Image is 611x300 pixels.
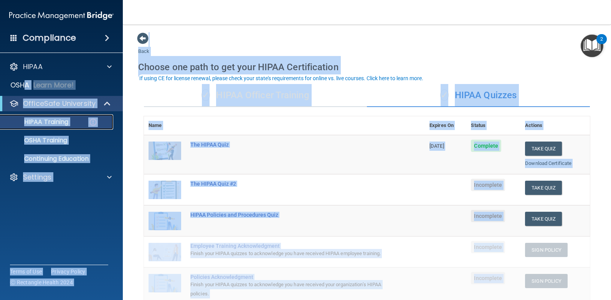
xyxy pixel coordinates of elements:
p: Settings [23,173,51,182]
span: Incomplete [471,241,505,253]
a: HIPAA [9,62,112,71]
img: danger-circle.6113f641.png [88,117,98,127]
p: OfficeSafe University [23,99,96,108]
div: The HIPAA Quiz [190,142,386,148]
p: HIPAA [23,62,43,71]
span: Incomplete [471,272,505,284]
div: If using CE for license renewal, please check your state's requirements for online vs. live cours... [139,76,423,81]
div: HIPAA Policies and Procedures Quiz [190,212,386,218]
div: HIPAA Quizzes [367,84,590,107]
div: Policies Acknowledgment [190,274,386,280]
span: ✓ [201,89,210,101]
a: OfficeSafe University [9,99,111,108]
a: Settings [9,173,112,182]
div: HIPAA Officer Training [144,84,367,107]
span: Incomplete [471,179,505,191]
p: Continuing Education [5,155,110,163]
span: Ⓒ Rectangle Health 2024 [10,279,73,286]
button: Sign Policy [525,243,568,257]
th: Actions [520,116,590,135]
p: Learn More! [33,81,74,90]
button: Sign Policy [525,274,568,288]
th: Status [466,116,520,135]
a: Download Certificate [525,160,571,166]
button: Take Quiz [525,212,562,226]
img: PMB logo [9,8,114,23]
span: ✓ [440,89,449,101]
div: Finish your HIPAA quizzes to acknowledge you have received HIPAA employee training. [190,249,386,258]
p: OSHA Training [5,137,67,144]
button: If using CE for license renewal, please check your state's requirements for online vs. live cours... [138,74,424,82]
a: Back [138,39,149,54]
h4: Compliance [23,33,76,43]
th: Expires On [425,116,466,135]
div: Employee Training Acknowledgment [190,243,386,249]
a: Terms of Use [10,268,42,275]
button: Take Quiz [525,181,562,195]
th: Name [144,116,186,135]
span: [DATE] [429,143,444,149]
span: Complete [471,140,501,152]
span: Incomplete [471,210,505,222]
a: Privacy Policy [51,268,86,275]
div: 2 [600,39,603,49]
div: Choose one path to get your HIPAA Certification [138,56,596,78]
button: Take Quiz [525,142,562,156]
button: Open Resource Center, 2 new notifications [581,35,603,57]
p: HIPAA Training [5,118,68,126]
div: Finish your HIPAA quizzes to acknowledge you have received your organization’s HIPAA policies. [190,280,386,298]
p: OSHA [10,81,30,90]
div: The HIPAA Quiz #2 [190,181,386,187]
